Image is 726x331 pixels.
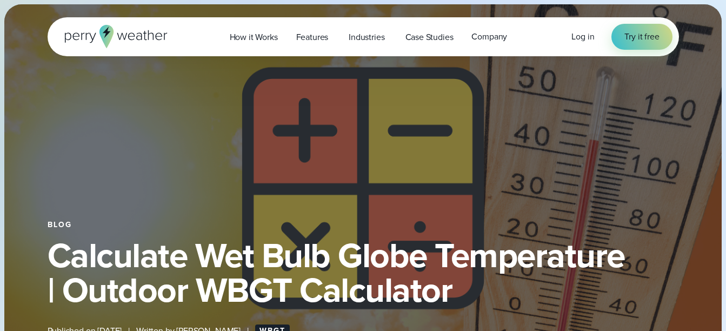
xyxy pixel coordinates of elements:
span: How it Works [230,31,278,44]
h1: Calculate Wet Bulb Globe Temperature | Outdoor WBGT Calculator [48,238,679,307]
span: Case Studies [405,31,454,44]
a: Case Studies [396,26,463,48]
span: Company [471,30,507,43]
span: Features [296,31,329,44]
a: Try it free [611,24,672,50]
a: How it Works [221,26,287,48]
div: Blog [48,221,679,229]
a: Log in [571,30,594,43]
span: Industries [349,31,384,44]
span: Try it free [624,30,659,43]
